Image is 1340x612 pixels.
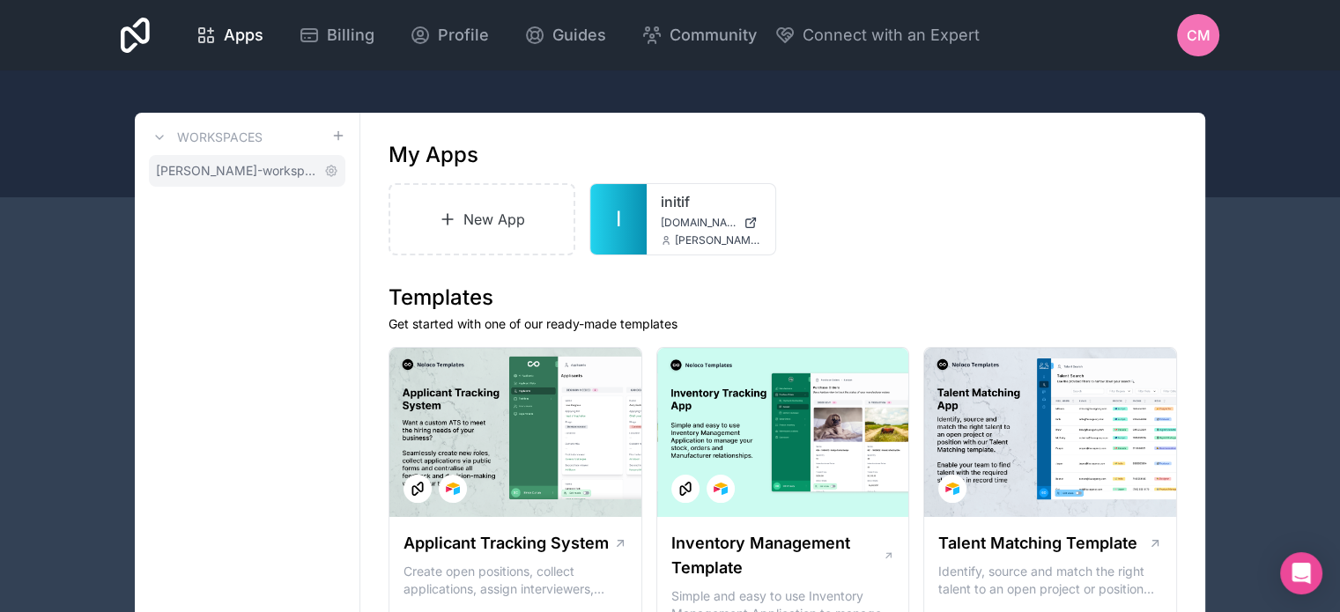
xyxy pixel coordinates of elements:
div: Open Intercom Messenger [1280,552,1322,594]
span: [PERSON_NAME]-workspace [156,162,317,180]
span: Billing [327,23,374,48]
p: Create open positions, collect applications, assign interviewers, centralise candidate feedback a... [403,563,627,598]
a: Profile [396,16,503,55]
img: Airtable Logo [714,482,728,496]
a: [DOMAIN_NAME] [661,216,761,230]
span: I [616,205,621,233]
a: Billing [285,16,389,55]
a: Apps [181,16,278,55]
span: Connect with an Expert [803,23,980,48]
h1: Talent Matching Template [938,531,1137,556]
h1: Templates [389,284,1177,312]
a: Community [627,16,771,55]
a: [PERSON_NAME]-workspace [149,155,345,187]
span: Community [670,23,757,48]
a: initif [661,191,761,212]
a: New App [389,183,575,255]
h3: Workspaces [177,129,263,146]
span: [DOMAIN_NAME] [661,216,737,230]
a: Guides [510,16,620,55]
img: Airtable Logo [446,482,460,496]
a: Workspaces [149,127,263,148]
h1: My Apps [389,141,478,169]
button: Connect with an Expert [774,23,980,48]
span: Apps [224,23,263,48]
h1: Inventory Management Template [671,531,883,580]
span: [PERSON_NAME][EMAIL_ADDRESS][DOMAIN_NAME] [675,233,761,247]
h1: Applicant Tracking System [403,531,609,556]
span: CM [1187,25,1210,46]
p: Get started with one of our ready-made templates [389,315,1177,333]
span: Profile [438,23,489,48]
img: Airtable Logo [945,482,959,496]
p: Identify, source and match the right talent to an open project or position with our Talent Matchi... [938,563,1162,598]
a: I [590,184,647,254]
span: Guides [552,23,606,48]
